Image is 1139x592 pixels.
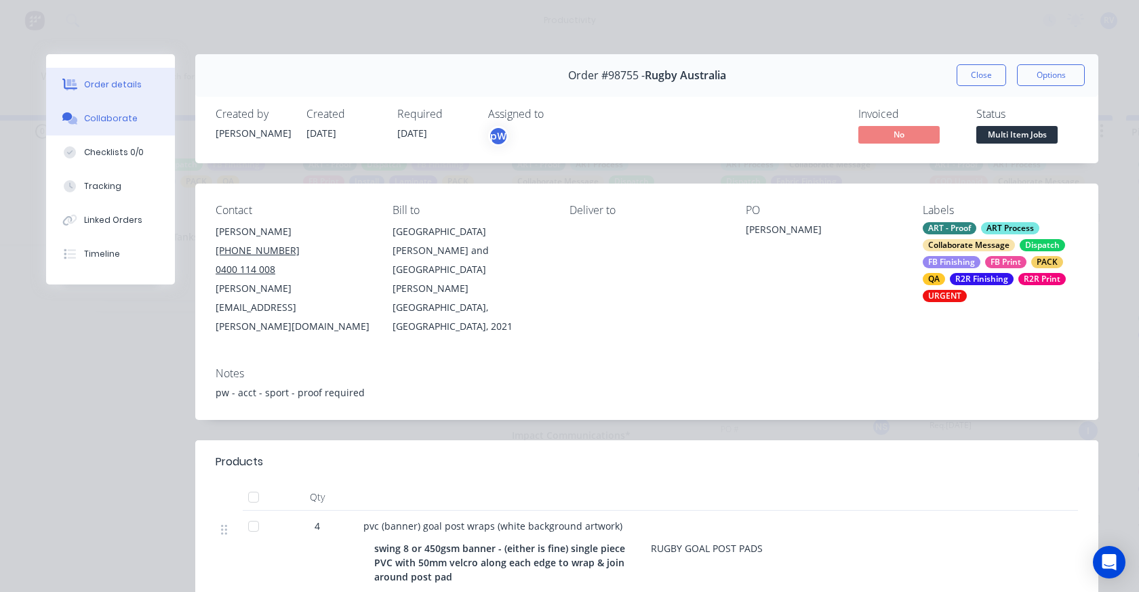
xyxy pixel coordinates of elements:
div: Tracking [84,180,121,192]
div: R2R Print [1018,273,1066,285]
div: ART - Proof [923,222,976,234]
div: Dispatch [1020,239,1065,251]
div: pw - acct - sport - proof required [216,385,1078,400]
button: Timeline [46,237,175,271]
div: FB Finishing [923,256,980,268]
div: Deliver to [569,204,725,217]
div: Collaborate Message [923,239,1015,251]
div: swing 8 or 450gsm banner - (either is fine) single piece PVC with 50mm velcro along each edge to ... [374,538,645,587]
span: No [858,126,940,143]
div: QA [923,273,945,285]
div: URGENT [923,290,967,302]
span: [DATE] [306,127,336,140]
div: [GEOGRAPHIC_DATA], [GEOGRAPHIC_DATA], 2021 [393,298,548,336]
div: Linked Orders [84,214,142,226]
tcxspan: Call (02) 8005 5555 via 3CX [216,244,300,257]
div: R2R Finishing [950,273,1014,285]
div: Created by [216,108,290,121]
div: [PERSON_NAME][PHONE_NUMBER]0400 114 008[PERSON_NAME][EMAIL_ADDRESS][PERSON_NAME][DOMAIN_NAME] [216,222,371,336]
div: FB Print [985,256,1026,268]
div: Products [216,454,263,470]
div: Status [976,108,1078,121]
button: Options [1017,64,1085,86]
div: Checklists 0/0 [84,146,144,158]
div: ART Process [981,222,1039,234]
div: [PERSON_NAME] [216,222,371,241]
button: Order details [46,68,175,102]
span: Multi Item Jobs [976,126,1058,143]
button: Close [957,64,1006,86]
div: Created [306,108,381,121]
div: Required [397,108,472,121]
tcxspan: Call 0400 114 008 via 3CX [216,263,275,276]
div: Bill to [393,204,548,217]
div: Timeline [84,248,120,260]
div: Notes [216,367,1078,380]
div: PACK [1031,256,1063,268]
div: RUGBY GOAL POST PADS [645,538,768,558]
div: [PERSON_NAME] [216,126,290,140]
div: PO [746,204,901,217]
span: Rugby Australia [645,69,726,82]
button: Tracking [46,169,175,203]
button: Multi Item Jobs [976,126,1058,146]
div: [GEOGRAPHIC_DATA][PERSON_NAME] and [GEOGRAPHIC_DATA][PERSON_NAME][GEOGRAPHIC_DATA], [GEOGRAPHIC_D... [393,222,548,336]
div: Contact [216,204,371,217]
div: [PERSON_NAME][EMAIL_ADDRESS][PERSON_NAME][DOMAIN_NAME] [216,279,371,336]
div: Qty [277,484,358,511]
span: pvc (banner) goal post wraps (white background artwork) [363,520,622,532]
span: [DATE] [397,127,427,140]
div: Open Intercom Messenger [1093,546,1125,578]
button: Linked Orders [46,203,175,237]
button: Collaborate [46,102,175,135]
div: Order details [84,79,142,91]
div: Labels [923,204,1078,217]
button: pW [488,126,508,146]
button: Checklists 0/0 [46,135,175,169]
div: [PERSON_NAME] [746,222,901,241]
div: Collaborate [84,112,138,125]
div: Invoiced [858,108,960,121]
span: 4 [315,519,320,533]
span: Order #98755 - [568,69,645,82]
div: [GEOGRAPHIC_DATA][PERSON_NAME] and [GEOGRAPHIC_DATA][PERSON_NAME] [393,222,548,298]
div: Assigned to [488,108,624,121]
